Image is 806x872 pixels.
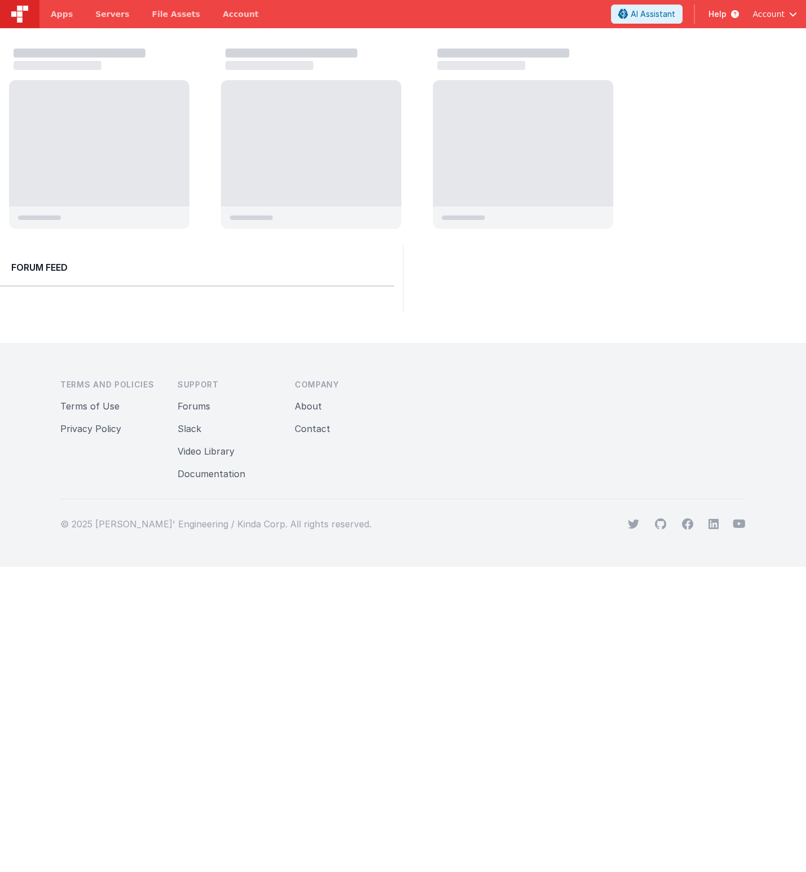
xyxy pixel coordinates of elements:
button: About [295,399,322,413]
a: About [295,400,322,412]
a: Slack [178,423,201,434]
button: Slack [178,422,201,435]
h2: Forum Feed [11,261,383,274]
h3: Terms and Policies [60,379,160,390]
a: Privacy Policy [60,423,121,434]
button: Forums [178,399,210,413]
h3: Support [178,379,277,390]
h3: Company [295,379,394,390]
a: Terms of Use [60,400,119,412]
span: Apps [51,8,73,20]
span: AI Assistant [631,8,675,20]
button: AI Assistant [611,5,683,24]
span: Help [708,8,727,20]
button: Video Library [178,444,234,458]
span: File Assets [152,8,201,20]
svg: viewBox="0 0 24 24" aria-hidden="true"> [708,518,719,530]
span: Account [752,8,785,20]
p: © 2025 [PERSON_NAME]' Engineering / Kinda Corp. All rights reserved. [60,517,371,531]
button: Documentation [178,467,245,481]
button: Contact [295,422,330,435]
span: Servers [95,8,129,20]
button: Account [752,8,797,20]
